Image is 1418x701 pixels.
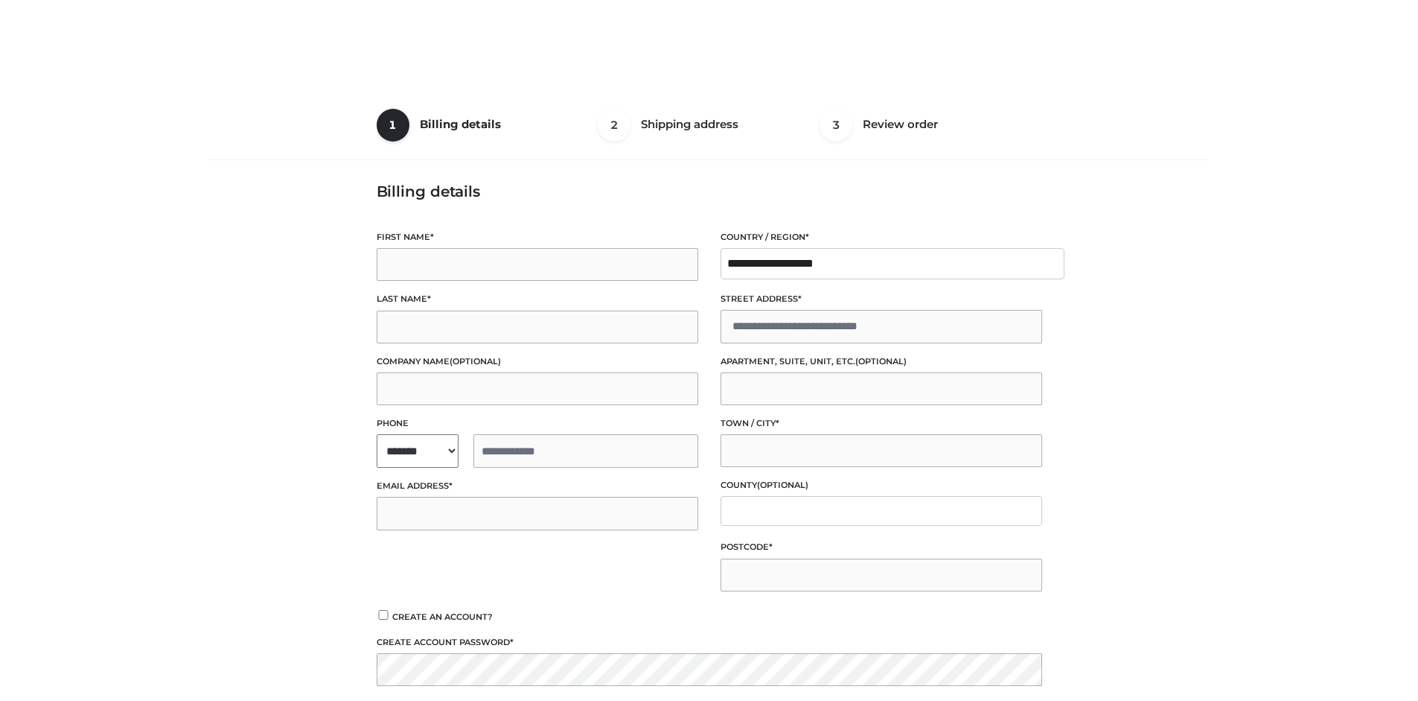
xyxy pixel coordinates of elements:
span: Shipping address [641,117,738,131]
span: Billing details [420,117,501,131]
label: Country / Region [721,230,1042,244]
label: County [721,478,1042,492]
label: Town / City [721,416,1042,431]
span: 2 [598,109,630,142]
span: 1 [377,109,409,142]
span: 3 [820,109,852,142]
span: (optional) [450,356,501,367]
label: Email address [377,479,698,493]
h3: Billing details [377,183,1042,200]
span: Create an account? [392,612,493,622]
label: Last name [377,292,698,306]
label: Create account password [377,635,1042,650]
input: Create an account? [377,610,390,620]
label: Postcode [721,540,1042,554]
label: Phone [377,416,698,431]
span: (optional) [757,480,808,490]
label: Street address [721,292,1042,306]
label: Company name [377,355,698,369]
label: Apartment, suite, unit, etc. [721,355,1042,369]
span: Review order [863,117,938,131]
span: (optional) [855,356,907,367]
label: First name [377,230,698,244]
